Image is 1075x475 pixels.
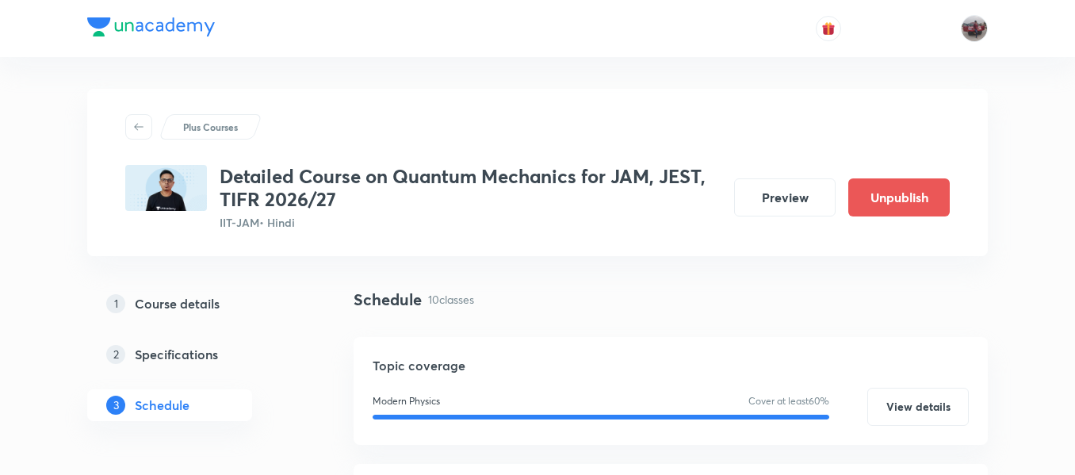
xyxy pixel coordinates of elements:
[106,294,125,313] p: 1
[373,394,440,408] p: Modern Physics
[961,15,988,42] img: amirhussain Hussain
[87,17,215,36] img: Company Logo
[125,165,207,211] img: 7E67AC18-C8DB-4C35-B0FE-7DD606CE4854_plus.png
[183,120,238,134] p: Plus Courses
[373,356,969,375] h5: Topic coverage
[106,345,125,364] p: 2
[106,396,125,415] p: 3
[816,16,841,41] button: avatar
[87,17,215,40] a: Company Logo
[220,165,721,211] h3: Detailed Course on Quantum Mechanics for JAM, JEST, TIFR 2026/27
[87,339,303,370] a: 2Specifications
[354,288,422,312] h4: Schedule
[428,291,474,308] p: 10 classes
[135,294,220,313] h5: Course details
[867,388,969,426] button: View details
[220,214,721,231] p: IIT-JAM • Hindi
[87,288,303,320] a: 1Course details
[135,396,189,415] h5: Schedule
[135,345,218,364] h5: Specifications
[821,21,836,36] img: avatar
[734,178,836,216] button: Preview
[748,394,829,408] p: Cover at least 60 %
[848,178,950,216] button: Unpublish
